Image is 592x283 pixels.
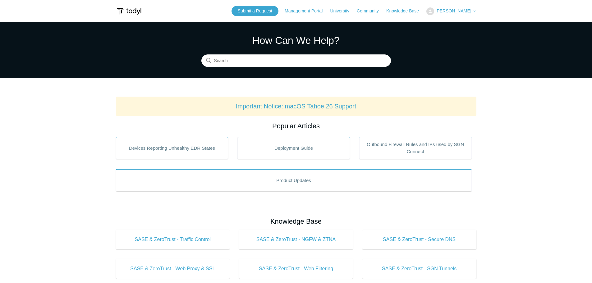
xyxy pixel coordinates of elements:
span: SASE & ZeroTrust - Web Proxy & SSL [125,265,221,272]
a: SASE & ZeroTrust - NGFW & ZTNA [239,230,353,249]
a: SASE & ZeroTrust - Web Filtering [239,259,353,279]
span: SASE & ZeroTrust - Traffic Control [125,236,221,243]
a: Submit a Request [232,6,278,16]
img: Todyl Support Center Help Center home page [116,6,142,17]
a: Devices Reporting Unhealthy EDR States [116,137,228,159]
a: University [330,8,355,14]
button: [PERSON_NAME] [426,7,476,15]
span: SASE & ZeroTrust - Web Filtering [248,265,344,272]
a: Outbound Firewall Rules and IPs used by SGN Connect [359,137,472,159]
a: Knowledge Base [386,8,425,14]
a: SASE & ZeroTrust - Web Proxy & SSL [116,259,230,279]
a: SASE & ZeroTrust - Traffic Control [116,230,230,249]
a: SASE & ZeroTrust - Secure DNS [362,230,476,249]
span: SASE & ZeroTrust - Secure DNS [372,236,467,243]
a: Important Notice: macOS Tahoe 26 Support [236,103,356,110]
a: Community [357,8,385,14]
a: Deployment Guide [237,137,350,159]
a: Management Portal [285,8,329,14]
a: SASE & ZeroTrust - SGN Tunnels [362,259,476,279]
span: [PERSON_NAME] [435,8,471,13]
h1: How Can We Help? [201,33,391,48]
input: Search [201,55,391,67]
span: SASE & ZeroTrust - NGFW & ZTNA [248,236,344,243]
span: SASE & ZeroTrust - SGN Tunnels [372,265,467,272]
h2: Popular Articles [116,121,476,131]
a: Product Updates [116,169,472,191]
h2: Knowledge Base [116,216,476,226]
